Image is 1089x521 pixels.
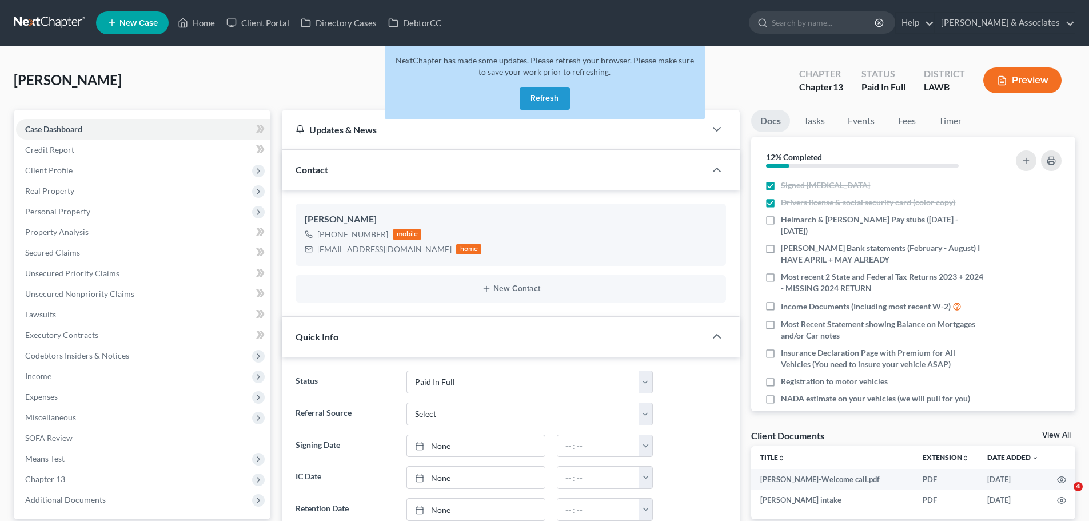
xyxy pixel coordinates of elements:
a: Unsecured Nonpriority Claims [16,284,270,304]
span: Case Dashboard [25,124,82,134]
span: 4 [1074,482,1083,491]
span: Real Property [25,186,74,196]
label: Referral Source [290,403,400,425]
span: Credit Report [25,145,74,154]
span: Codebtors Insiders & Notices [25,351,129,360]
div: mobile [393,229,421,240]
div: Client Documents [751,429,824,442]
a: Client Portal [221,13,295,33]
a: None [407,435,545,457]
td: PDF [914,490,978,510]
span: Income [25,371,51,381]
span: Contact [296,164,328,175]
span: SOFA Review [25,433,73,443]
a: Directory Cases [295,13,382,33]
div: Chapter [799,67,843,81]
span: New Case [119,19,158,27]
a: Titleunfold_more [760,453,785,462]
span: Property Analysis [25,227,89,237]
a: Home [172,13,221,33]
a: Help [896,13,934,33]
span: Registration to motor vehicles [781,376,888,387]
a: View All [1042,431,1071,439]
td: [DATE] [978,469,1048,490]
span: Unsecured Nonpriority Claims [25,289,134,299]
span: Drivers license & social security card (color copy) [781,197,955,208]
span: Quick Info [296,331,338,342]
a: Executory Contracts [16,325,270,345]
div: Chapter [799,81,843,94]
a: Timer [930,110,971,132]
span: Expenses [25,392,58,401]
span: [PERSON_NAME] [14,71,122,88]
div: Updates & News [296,124,692,136]
a: Secured Claims [16,242,270,263]
a: Docs [751,110,790,132]
span: NextChapter has made some updates. Please refresh your browser. Please make sure to save your wor... [396,55,694,77]
button: Refresh [520,87,570,110]
a: Fees [888,110,925,132]
a: None [407,499,545,520]
span: Executory Contracts [25,330,98,340]
input: Search by name... [772,12,876,33]
a: Events [839,110,884,132]
div: Status [861,67,905,81]
iframe: Intercom live chat [1050,482,1078,510]
span: Chapter 13 [25,474,65,484]
div: Paid In Full [861,81,905,94]
div: District [924,67,965,81]
span: Unsecured Priority Claims [25,268,119,278]
strong: 12% Completed [766,152,822,162]
span: Insurance Declaration Page with Premium for All Vehicles (You need to insure your vehicle ASAP) [781,347,984,370]
label: IC Date [290,466,400,489]
a: SOFA Review [16,428,270,448]
label: Signing Date [290,435,400,458]
a: [PERSON_NAME] & Associates [935,13,1075,33]
span: Income Documents (Including most recent W-2) [781,301,951,312]
div: home [456,244,481,254]
span: Personal Property [25,206,90,216]
td: [DATE] [978,490,1048,510]
div: [PERSON_NAME] [305,213,717,226]
a: None [407,467,545,488]
label: Retention Date [290,498,400,521]
a: Credit Report [16,140,270,160]
a: Tasks [795,110,834,132]
i: unfold_more [962,455,969,462]
i: expand_more [1032,455,1039,462]
div: LAWB [924,81,965,94]
span: Means Test [25,454,65,463]
input: -- : -- [557,499,640,520]
input: -- : -- [557,467,640,488]
label: Status [290,371,400,393]
i: unfold_more [778,455,785,462]
a: Case Dashboard [16,119,270,140]
a: Property Analysis [16,222,270,242]
td: [PERSON_NAME]-Welcome call.pdf [751,469,914,490]
a: Lawsuits [16,304,270,325]
span: NADA estimate on your vehicles (we will pull for you) [781,393,970,404]
div: [EMAIL_ADDRESS][DOMAIN_NAME] [317,244,452,255]
span: Client Profile [25,165,73,175]
span: Signed [MEDICAL_DATA] [781,180,870,191]
span: Secured Claims [25,248,80,257]
a: Date Added expand_more [987,453,1039,462]
span: Lawsuits [25,309,56,319]
td: [PERSON_NAME] intake [751,490,914,510]
span: Miscellaneous [25,412,76,422]
a: Unsecured Priority Claims [16,263,270,284]
div: [PHONE_NUMBER] [317,229,388,240]
span: [PERSON_NAME] Bank statements (February - August) I HAVE APRIL + MAY ALREADY [781,242,984,265]
span: 13 [833,81,843,92]
input: -- : -- [557,435,640,457]
a: DebtorCC [382,13,447,33]
span: Additional Documents [25,495,106,504]
button: New Contact [305,284,717,293]
td: PDF [914,469,978,490]
span: Most recent 2 State and Federal Tax Returns 2023 + 2024 - MISSING 2024 RETURN [781,271,984,294]
a: Extensionunfold_more [923,453,969,462]
span: Rental Lease Agreement [781,410,866,421]
button: Preview [983,67,1062,93]
span: Helmarch & [PERSON_NAME] Pay stubs ([DATE] - [DATE]) [781,214,984,237]
span: Most Recent Statement showing Balance on Mortgages and/or Car notes [781,319,984,341]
